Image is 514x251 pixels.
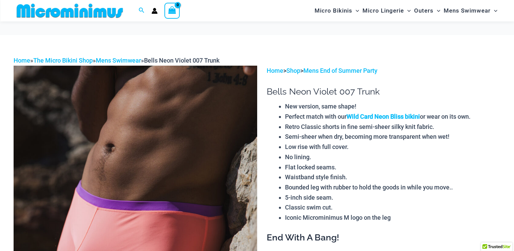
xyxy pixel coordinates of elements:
[164,3,180,18] a: View Shopping Cart, empty
[362,2,404,19] span: Micro Lingerie
[444,2,491,19] span: Mens Swimwear
[404,2,411,19] span: Menu Toggle
[285,122,500,132] li: Retro Classic shorts in fine semi-sheer silky knit fabric.
[347,113,420,120] a: Wild Card Neon Bliss bikini
[285,152,500,162] li: No lining.
[414,2,433,19] span: Outers
[285,193,500,203] li: 5-inch side seam.
[285,101,500,112] li: New version, same shape!
[285,162,500,172] li: Flat locked seams.
[267,67,283,74] a: Home
[285,213,500,223] li: Iconic Microminimus M logo on the leg
[267,66,500,76] p: > >
[139,6,145,15] a: Search icon link
[285,142,500,152] li: Low rise with full cover.
[352,2,359,19] span: Menu Toggle
[33,57,93,64] a: The Micro Bikini Shop
[491,2,497,19] span: Menu Toggle
[285,202,500,213] li: Classic swim cut.
[14,57,219,64] span: » » »
[14,57,30,64] a: Home
[303,67,377,74] a: Mens End of Summer Party
[267,86,500,97] h1: Bells Neon Violet 007 Trunk
[412,2,442,19] a: OutersMenu ToggleMenu Toggle
[96,57,141,64] a: Mens Swimwear
[285,172,500,182] li: Waistband style finish.
[285,182,500,193] li: Bounded leg with rubber to hold the goods in while you move..
[152,8,158,14] a: Account icon link
[442,2,499,19] a: Mens SwimwearMenu ToggleMenu Toggle
[313,2,361,19] a: Micro BikinisMenu ToggleMenu Toggle
[286,67,300,74] a: Shop
[267,232,500,244] h3: End With A Bang!
[144,57,219,64] span: Bells Neon Violet 007 Trunk
[14,3,126,18] img: MM SHOP LOGO FLAT
[285,112,500,122] li: Perfect match with our or wear on its own.
[433,2,440,19] span: Menu Toggle
[312,1,500,20] nav: Site Navigation
[285,132,500,142] li: Semi-sheer when dry, becoming more transparent when wet!
[315,2,352,19] span: Micro Bikinis
[361,2,412,19] a: Micro LingerieMenu ToggleMenu Toggle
